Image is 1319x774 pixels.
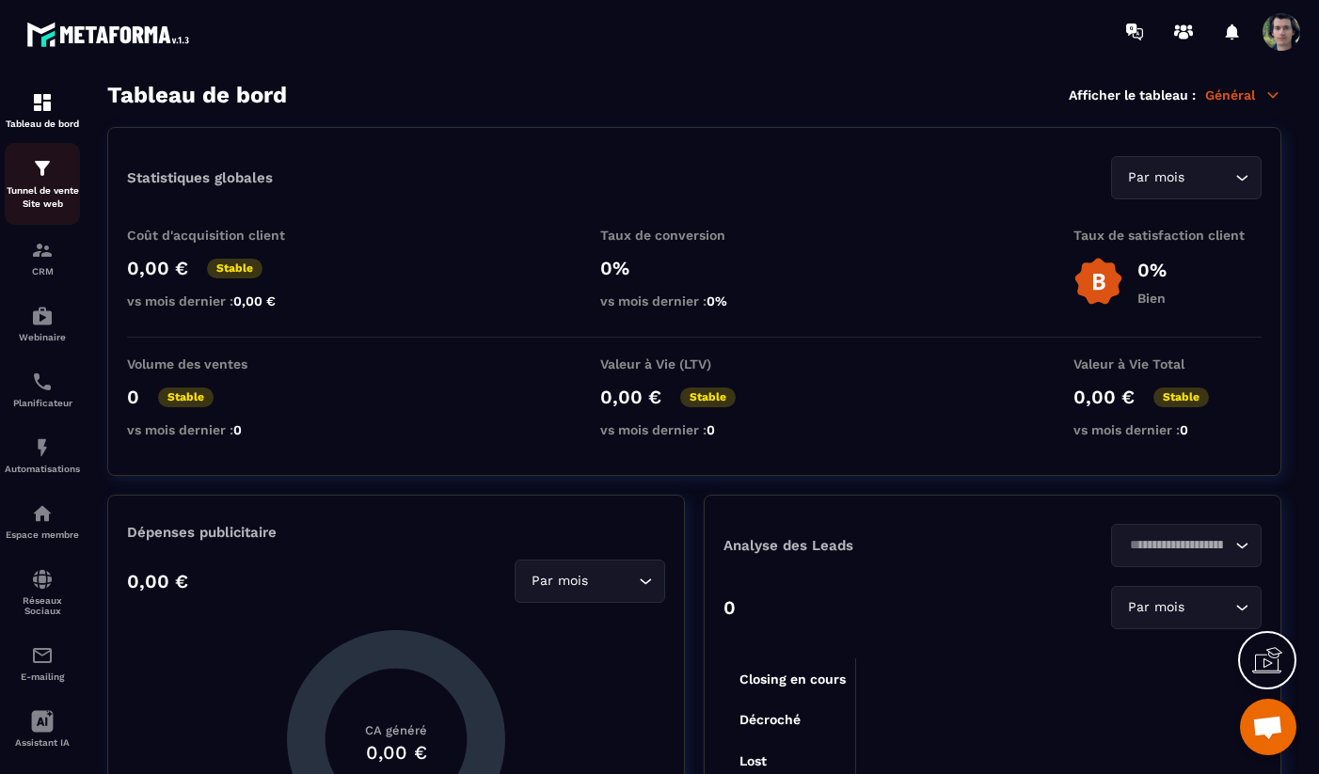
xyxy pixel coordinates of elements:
[1137,291,1167,306] p: Bien
[5,630,80,696] a: emailemailE-mailing
[31,239,54,261] img: formation
[31,436,54,459] img: automations
[739,753,767,768] tspan: Lost
[5,488,80,554] a: automationsautomationsEspace membre
[5,332,80,342] p: Webinaire
[207,259,262,278] p: Stable
[600,386,661,408] p: 0,00 €
[1205,87,1281,103] p: Général
[707,422,715,437] span: 0
[1111,586,1262,629] div: Search for option
[31,157,54,180] img: formation
[1073,386,1135,408] p: 0,00 €
[1069,87,1196,103] p: Afficher le tableau :
[527,571,592,592] span: Par mois
[1153,387,1209,407] p: Stable
[31,568,54,591] img: social-network
[1073,356,1262,371] p: Valeur à Vie Total
[600,293,788,308] p: vs mois dernier :
[515,560,665,603] div: Search for option
[127,257,188,279] p: 0,00 €
[5,422,80,488] a: automationsautomationsAutomatisations
[31,371,54,393] img: scheduler
[1137,259,1167,281] p: 0%
[107,82,287,108] h3: Tableau de bord
[127,386,139,408] p: 0
[127,570,188,592] p: 0,00 €
[1123,167,1188,188] span: Par mois
[127,293,315,308] p: vs mois dernier :
[5,696,80,762] a: Assistant IA
[233,422,242,437] span: 0
[1073,422,1262,437] p: vs mois dernier :
[127,422,315,437] p: vs mois dernier :
[5,737,80,748] p: Assistant IA
[5,398,80,408] p: Planificateur
[1240,699,1296,755] div: Ouvrir le chat
[1180,422,1188,437] span: 0
[600,422,788,437] p: vs mois dernier :
[31,502,54,525] img: automations
[600,257,788,279] p: 0%
[5,77,80,143] a: formationformationTableau de bord
[723,537,993,554] p: Analyse des Leads
[31,91,54,114] img: formation
[5,291,80,356] a: automationsautomationsWebinaire
[5,184,80,211] p: Tunnel de vente Site web
[127,169,273,186] p: Statistiques globales
[233,293,276,308] span: 0,00 €
[5,143,80,225] a: formationformationTunnel de vente Site web
[1111,524,1262,567] div: Search for option
[1188,597,1231,618] input: Search for option
[739,671,846,687] tspan: Closing en cours
[158,387,214,407] p: Stable
[127,356,315,371] p: Volume des ventes
[5,671,80,682] p: E-mailing
[5,554,80,630] a: social-networksocial-networkRéseaux Sociaux
[723,596,736,619] p: 0
[127,524,665,541] p: Dépenses publicitaire
[592,571,634,592] input: Search for option
[707,293,727,308] span: 0%
[5,266,80,276] p: CRM
[1073,228,1262,243] p: Taux de satisfaction client
[31,305,54,327] img: automations
[1073,257,1123,307] img: b-badge-o.b3b20ee6.svg
[739,712,801,727] tspan: Décroché
[1188,167,1231,188] input: Search for option
[1111,156,1262,199] div: Search for option
[1123,597,1188,618] span: Par mois
[127,228,315,243] p: Coût d'acquisition client
[680,387,736,407] p: Stable
[600,356,788,371] p: Valeur à Vie (LTV)
[600,228,788,243] p: Taux de conversion
[5,529,80,540] p: Espace membre
[5,225,80,291] a: formationformationCRM
[1123,535,1231,556] input: Search for option
[5,595,80,616] p: Réseaux Sociaux
[31,644,54,667] img: email
[5,118,80,129] p: Tableau de bord
[5,464,80,474] p: Automatisations
[5,356,80,422] a: schedulerschedulerPlanificateur
[26,17,196,52] img: logo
